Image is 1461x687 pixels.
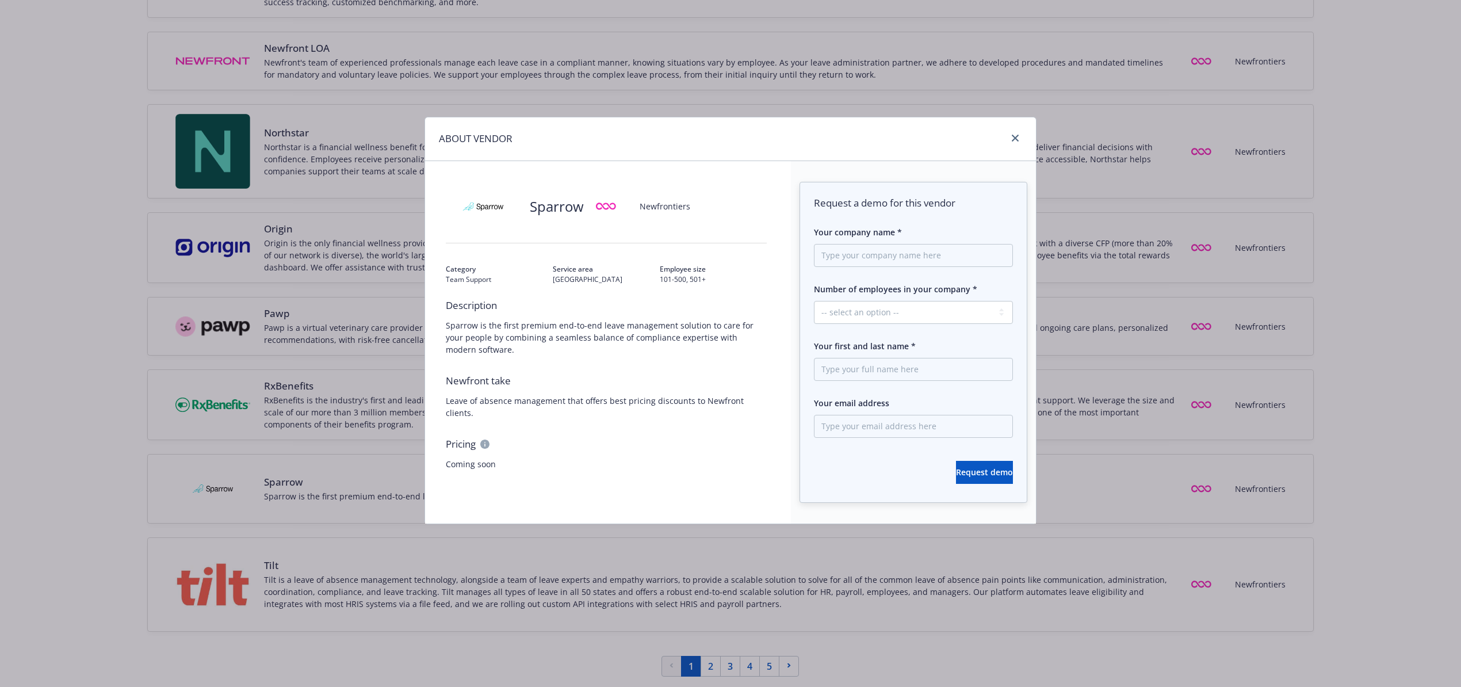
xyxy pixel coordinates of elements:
[640,200,690,212] span: Newfrontiers
[956,461,1013,484] button: Request demo
[814,341,916,352] span: Your first and last name *
[1008,131,1022,145] a: close
[446,437,476,451] span: Pricing
[814,415,1013,438] input: Type your email address here
[439,131,513,146] h1: ABOUT VENDOR
[446,374,767,388] span: Newfront take
[814,244,1013,267] input: Type your company name here
[553,274,660,285] span: [GEOGRAPHIC_DATA]
[530,196,584,217] span: Sparrow
[446,274,553,285] span: Team Support
[446,319,767,356] span: Sparrow is the first premium end-to-end leave management solution to care for your people by comb...
[814,227,902,238] span: Your company name *
[814,284,977,295] span: Number of employees in your company *
[660,264,767,274] span: Employee size
[446,264,553,274] span: Category
[446,395,767,419] span: Leave of absence management that offers best pricing discounts to Newfront clients.
[814,196,1013,210] span: Request a demo for this vendor
[446,182,521,231] img: Vendor logo for Sparrow
[446,458,767,470] span: Coming soon
[660,274,767,285] span: 101-500, 501+
[446,299,767,312] span: Description
[814,358,1013,381] input: Type your full name here
[814,398,889,409] span: Your email address
[956,467,1013,478] span: Request demo
[553,264,660,274] span: Service area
